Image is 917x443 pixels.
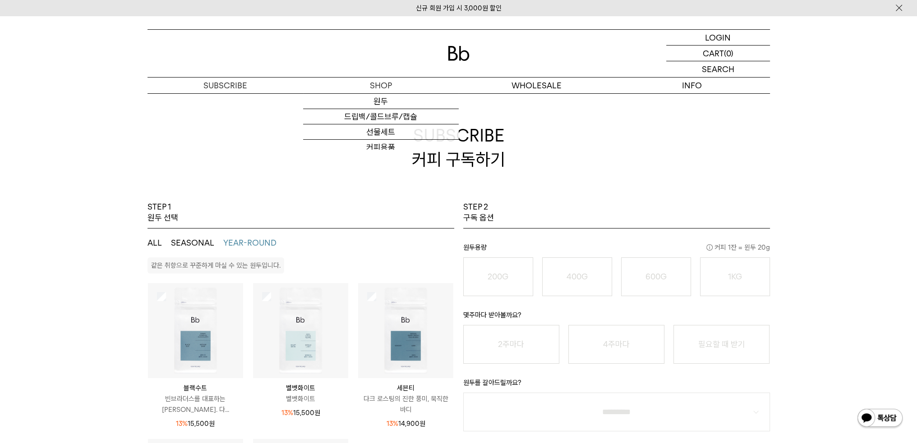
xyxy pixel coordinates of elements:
button: YEAR-ROUND [223,237,276,248]
a: 원두 [303,94,459,109]
span: 13% [176,420,188,428]
button: 2주마다 [463,325,559,364]
p: 세븐티 [358,383,453,393]
a: SHOP [303,78,459,93]
p: 같은 취향으로 꾸준하게 마실 수 있는 원두입니다. [151,261,281,269]
span: 원 [419,420,425,428]
img: 카카오톡 채널 1:1 채팅 버튼 [857,408,903,429]
a: 드립백/콜드브루/캡슐 [303,109,459,124]
button: 200G [463,257,533,296]
img: 상품이미지 [253,283,348,378]
o: 1KG [728,272,742,281]
p: CART [703,46,724,61]
p: 15,500 [176,418,215,429]
p: STEP 2 구독 옵션 [463,201,494,224]
a: SUBSCRIBE [147,78,303,93]
p: 원두를 갈아드릴까요? [463,377,770,393]
p: 블랙수트 [148,383,243,393]
button: 4주마다 [568,325,664,364]
button: 400G [542,257,612,296]
o: 200G [488,272,508,281]
p: WHOLESALE [459,78,614,93]
button: ALL [147,237,162,248]
span: 원 [314,409,320,417]
p: 14,900 [387,418,425,429]
img: 로고 [448,46,470,61]
a: 커피용품 [303,140,459,155]
span: 13% [281,409,293,417]
p: STEP 1 원두 선택 [147,201,178,224]
a: LOGIN [666,30,770,46]
button: 필요할 때 받기 [673,325,770,364]
p: 몇주마다 받아볼까요? [463,310,770,325]
a: 신규 회원 가입 시 3,000원 할인 [416,4,502,12]
p: 15,500 [281,407,320,418]
button: 600G [621,257,691,296]
p: 벨벳화이트 [253,383,348,393]
img: 상품이미지 [148,283,243,378]
p: LOGIN [705,30,731,45]
img: 상품이미지 [358,283,453,378]
a: CART (0) [666,46,770,61]
span: 원 [209,420,215,428]
p: 원두용량 [463,242,770,257]
p: 빈브라더스를 대표하는 [PERSON_NAME]. 다... [148,393,243,415]
a: 선물세트 [303,124,459,140]
button: SEASONAL [171,237,214,248]
span: 커피 1잔 = 윈두 20g [706,242,770,253]
p: 벨벳화이트 [253,393,348,404]
p: (0) [724,46,733,61]
p: INFO [614,78,770,93]
h2: SUBSCRIBE 커피 구독하기 [147,93,770,201]
p: SEARCH [702,61,734,77]
o: 400G [567,272,588,281]
p: 다크 로스팅의 진한 풍미, 묵직한 바디 [358,393,453,415]
span: 13% [387,420,398,428]
o: 600G [645,272,667,281]
button: 1KG [700,257,770,296]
